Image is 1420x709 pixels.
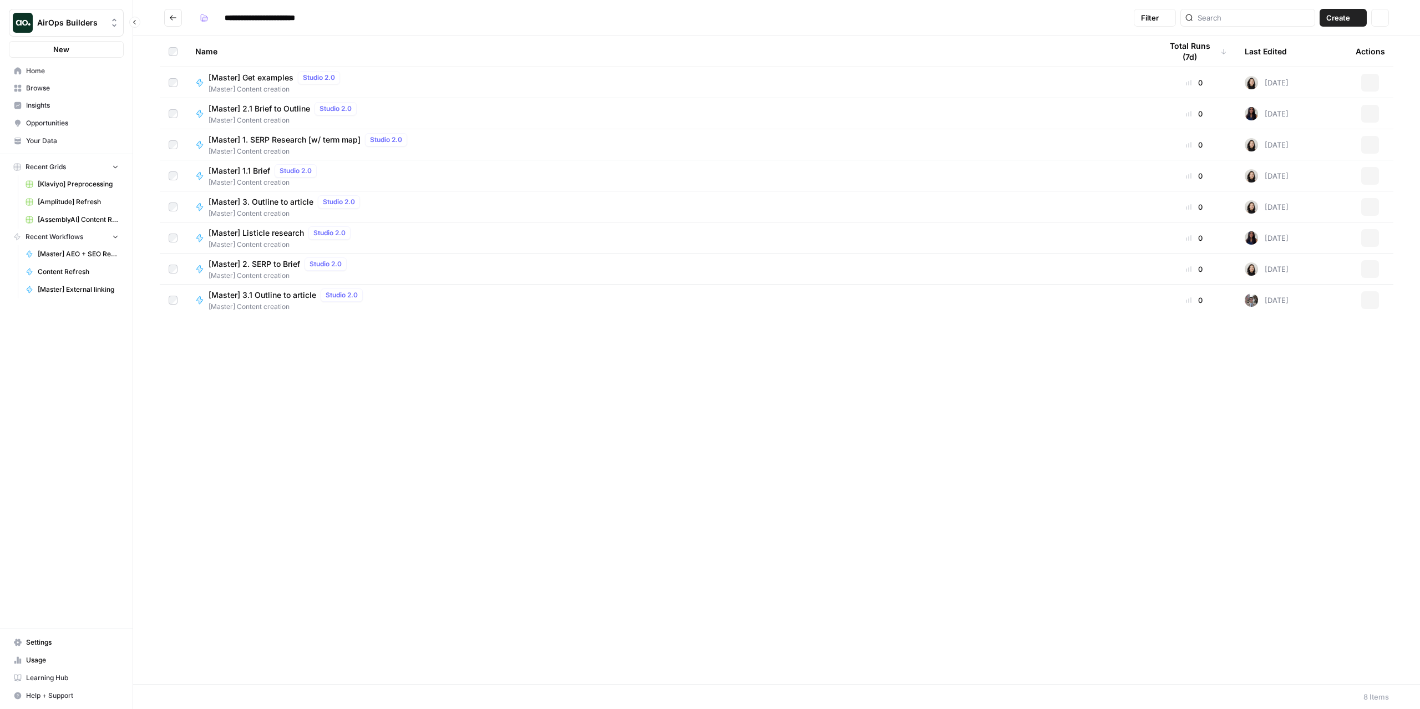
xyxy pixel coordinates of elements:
span: Opportunities [26,118,119,128]
div: 0 [1162,77,1227,88]
span: [AssemblyAI] Content Refresh [38,215,119,225]
span: [Master] 2. SERP to Brief [209,259,300,270]
button: Create [1320,9,1367,27]
button: Recent Workflows [9,229,124,245]
span: New [53,44,69,55]
img: t5ef5oef8zpw1w4g2xghobes91mw [1245,200,1258,214]
div: 0 [1162,232,1227,244]
a: Insights [9,97,124,114]
span: Recent Grids [26,162,66,172]
a: [Master] 1.1 BriefStudio 2.0[Master] Content creation [195,164,1144,188]
img: t5ef5oef8zpw1w4g2xghobes91mw [1245,138,1258,151]
button: Help + Support [9,687,124,705]
div: Actions [1356,36,1385,67]
a: [Master] 3.1 Outline to articleStudio 2.0[Master] Content creation [195,288,1144,312]
img: t5ef5oef8zpw1w4g2xghobes91mw [1245,262,1258,276]
a: [Master] 3. Outline to articleStudio 2.0[Master] Content creation [195,195,1144,219]
img: t5ef5oef8zpw1w4g2xghobes91mw [1245,76,1258,89]
span: [Amplitude] Refresh [38,197,119,207]
div: [DATE] [1245,76,1289,89]
div: [DATE] [1245,262,1289,276]
span: Studio 2.0 [313,228,346,238]
span: AirOps Builders [37,17,104,28]
img: AirOps Builders Logo [13,13,33,33]
span: [Master] 1.1 Brief [209,165,270,176]
span: [Master] Content creation [209,302,367,312]
span: Help + Support [26,691,119,701]
div: 0 [1162,170,1227,181]
span: [Master] 3. Outline to article [209,196,313,207]
span: Learning Hub [26,673,119,683]
span: Usage [26,655,119,665]
span: [Master] Content creation [209,115,361,125]
a: Usage [9,651,124,669]
span: Studio 2.0 [319,104,352,114]
span: [Klaviyo] Preprocessing [38,179,119,189]
button: Go back [164,9,182,27]
div: Name [195,36,1144,67]
span: Your Data [26,136,119,146]
div: 0 [1162,108,1227,119]
div: 8 Items [1363,691,1389,702]
a: Opportunities [9,114,124,132]
a: [Master] 2.1 Brief to OutlineStudio 2.0[Master] Content creation [195,102,1144,125]
div: [DATE] [1245,200,1289,214]
a: [Master] 2. SERP to BriefStudio 2.0[Master] Content creation [195,257,1144,281]
span: Studio 2.0 [323,197,355,207]
a: Settings [9,634,124,651]
span: [Master] Content creation [209,146,412,156]
button: Workspace: AirOps Builders [9,9,124,37]
a: [Amplitude] Refresh [21,193,124,211]
a: Content Refresh [21,263,124,281]
button: Filter [1134,9,1176,27]
span: Create [1326,12,1350,23]
span: Browse [26,83,119,93]
span: Studio 2.0 [280,166,312,176]
div: Total Runs (7d) [1162,36,1227,67]
a: [Master] Listicle researchStudio 2.0[Master] Content creation [195,226,1144,250]
img: rox323kbkgutb4wcij4krxobkpon [1245,231,1258,245]
span: [Master] Get examples [209,72,293,83]
button: Recent Grids [9,159,124,175]
span: [Master] Content creation [209,84,344,94]
span: Recent Workflows [26,232,83,242]
span: Studio 2.0 [370,135,402,145]
span: Studio 2.0 [310,259,342,269]
a: [Master] External linking [21,281,124,298]
span: Settings [26,637,119,647]
span: Studio 2.0 [303,73,335,83]
a: Learning Hub [9,669,124,687]
div: [DATE] [1245,169,1289,183]
span: Content Refresh [38,267,119,277]
div: [DATE] [1245,231,1289,245]
span: [Master] 3.1 Outline to article [209,290,316,301]
a: [Master] AEO + SEO Refresh [21,245,124,263]
input: Search [1198,12,1310,23]
a: Browse [9,79,124,97]
span: Home [26,66,119,76]
a: [AssemblyAI] Content Refresh [21,211,124,229]
a: [Master] 1. SERP Research [w/ term map]Studio 2.0[Master] Content creation [195,133,1144,156]
span: Insights [26,100,119,110]
span: Studio 2.0 [326,290,358,300]
div: [DATE] [1245,293,1289,307]
div: Last Edited [1245,36,1287,67]
a: [Master] Get examplesStudio 2.0[Master] Content creation [195,71,1144,94]
span: [Master] External linking [38,285,119,295]
button: New [9,41,124,58]
div: 0 [1162,201,1227,212]
span: [Master] Content creation [209,240,355,250]
a: Home [9,62,124,80]
a: Your Data [9,132,124,150]
div: [DATE] [1245,107,1289,120]
span: [Master] AEO + SEO Refresh [38,249,119,259]
span: [Master] Listicle research [209,227,304,239]
a: [Klaviyo] Preprocessing [21,175,124,193]
img: rox323kbkgutb4wcij4krxobkpon [1245,107,1258,120]
img: t5ef5oef8zpw1w4g2xghobes91mw [1245,169,1258,183]
img: a2mlt6f1nb2jhzcjxsuraj5rj4vi [1245,293,1258,307]
span: [Master] Content creation [209,178,321,188]
div: 0 [1162,264,1227,275]
span: [Master] Content creation [209,271,351,281]
span: [Master] 2.1 Brief to Outline [209,103,310,114]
